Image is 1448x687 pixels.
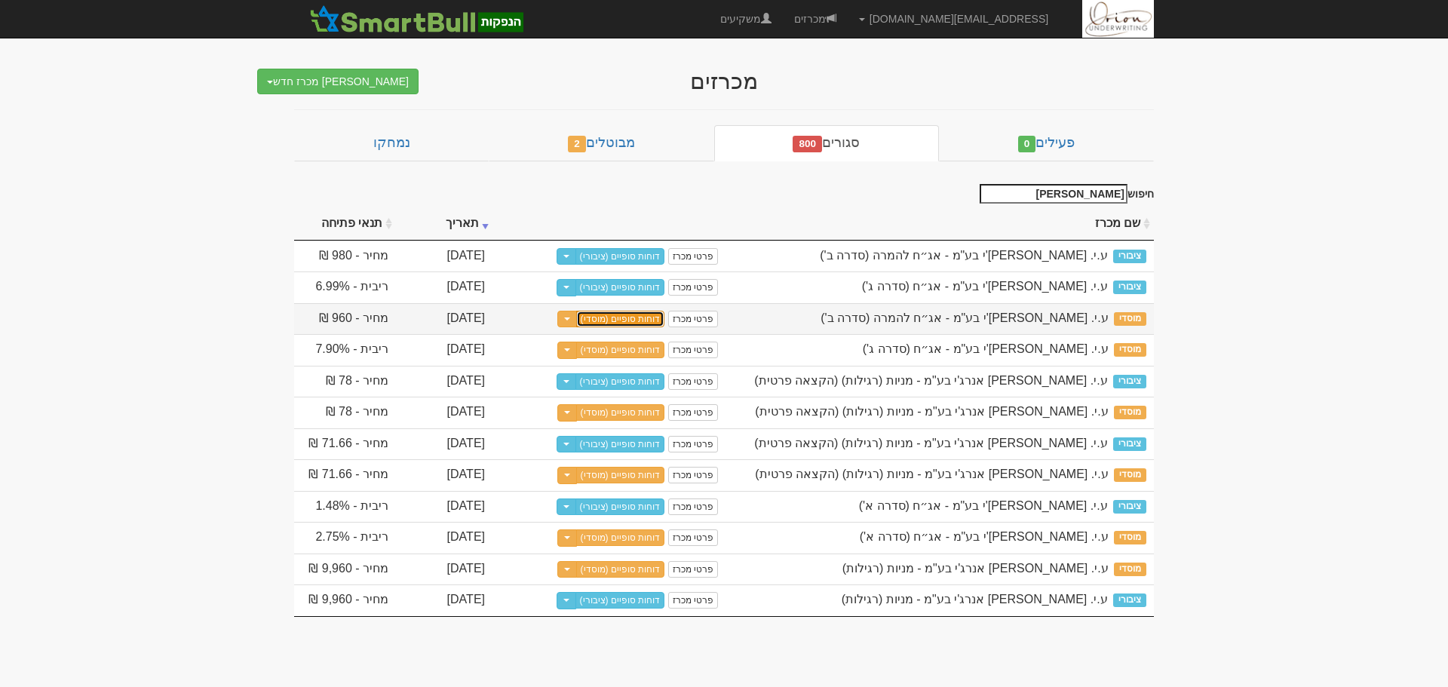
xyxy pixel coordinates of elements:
[294,271,396,303] td: ריבית - 6.99%
[576,561,665,578] a: דוחות סופיים (מוסדי)
[1114,563,1146,576] span: מוסדי
[294,428,396,460] td: מחיר - 71.66 ₪
[668,529,718,546] a: פרטי מכרז
[1114,468,1146,482] span: מוסדי
[859,499,1108,512] span: ע.י. נופר אנרג'י בע"מ - אג״ח (סדרה א')
[294,334,396,366] td: ריבית - 7.90%
[489,125,713,161] a: מבוטלים
[396,303,492,335] td: [DATE]
[568,136,586,152] span: 2
[396,491,492,523] td: [DATE]
[1113,375,1146,388] span: ציבורי
[576,342,665,358] a: דוחות סופיים (מוסדי)
[1113,437,1146,451] span: ציבורי
[294,584,396,616] td: מחיר - 9,960 ₪
[668,467,718,483] a: פרטי מכרז
[821,311,1108,324] span: ע.י. נופר אנרג'י בע"מ - אג״ח להמרה (סדרה ב')
[294,459,396,491] td: מחיר - 71.66 ₪
[305,4,527,34] img: SmartBull Logo
[396,207,492,241] th: תאריך : activate to sort column ascending
[396,522,492,554] td: [DATE]
[1114,531,1146,544] span: מוסדי
[754,374,1107,387] span: ע.י. נופר אנרג'י בע"מ - מניות (רגילות) (הקצאה פרטית)
[396,459,492,491] td: [DATE]
[974,184,1154,204] label: חיפוש
[1018,136,1036,152] span: 0
[575,248,665,265] a: דוחות סופיים (ציבורי)
[668,279,718,296] a: פרטי מכרז
[1114,312,1146,326] span: מוסדי
[430,69,1018,94] div: מכרזים
[396,428,492,460] td: [DATE]
[575,279,665,296] a: דוחות סופיים (ציבורי)
[396,241,492,272] td: [DATE]
[842,562,1109,575] span: ע.י. נופר אנרג'י בע"מ - מניות (רגילות)
[1113,250,1146,263] span: ציבורי
[668,404,718,421] a: פרטי מכרז
[1114,406,1146,419] span: מוסדי
[294,491,396,523] td: ריבית - 1.48%
[294,366,396,397] td: מחיר - 78 ₪
[294,125,489,161] a: נמחקו
[396,584,492,616] td: [DATE]
[842,593,1108,606] span: ע.י. נופר אנרג'י בע"מ - מניות (רגילות)
[575,373,665,390] a: דוחות סופיים (ציבורי)
[294,522,396,554] td: ריבית - 2.75%
[754,437,1107,449] span: ע.י. נופר אנרג'י בע"מ - מניות (רגילות) (הקצאה פרטית)
[396,366,492,397] td: [DATE]
[396,334,492,366] td: [DATE]
[576,404,665,421] a: דוחות סופיים (מוסדי)
[755,405,1108,418] span: ע.י. נופר אנרג'י בע"מ - מניות (רגילות) (הקצאה פרטית)
[1113,281,1146,294] span: ציבורי
[668,436,718,452] a: פרטי מכרז
[668,342,718,358] a: פרטי מכרז
[668,373,718,390] a: פרטי מכרז
[576,467,665,483] a: דוחות סופיים (מוסדי)
[576,529,665,546] a: דוחות סופיים (מוסדי)
[396,271,492,303] td: [DATE]
[575,498,665,515] a: דוחות סופיים (ציבורי)
[726,207,1154,241] th: שם מכרז : activate to sort column ascending
[668,561,718,578] a: פרטי מכרז
[294,207,396,241] th: תנאי פתיחה : activate to sort column ascending
[860,530,1109,543] span: ע.י. נופר אנרג'י בע"מ - אג״ח (סדרה א')
[668,498,718,515] a: פרטי מכרז
[396,397,492,428] td: [DATE]
[980,184,1127,204] input: חיפוש
[714,125,939,161] a: סגורים
[862,280,1108,293] span: ע.י. נופר אנרג'י בע"מ - אג״ח (סדרה ג')
[668,248,718,265] a: פרטי מכרז
[668,592,718,609] a: פרטי מכרז
[939,125,1154,161] a: פעילים
[257,69,419,94] button: [PERSON_NAME] מכרז חדש
[294,303,396,335] td: מחיר - 960 ₪
[1113,593,1146,607] span: ציבורי
[575,436,665,452] a: דוחות סופיים (ציבורי)
[576,311,665,327] a: דוחות סופיים (מוסדי)
[294,241,396,272] td: מחיר - 980 ₪
[863,342,1109,355] span: ע.י. נופר אנרג'י בע"מ - אג״ח (סדרה ג')
[396,554,492,585] td: [DATE]
[294,397,396,428] td: מחיר - 78 ₪
[575,592,665,609] a: דוחות סופיים (ציבורי)
[294,554,396,585] td: מחיר - 9,960 ₪
[820,249,1107,262] span: ע.י. נופר אנרג'י בע"מ - אג״ח להמרה (סדרה ב')
[793,136,822,152] span: 800
[1113,500,1146,514] span: ציבורי
[668,311,718,327] a: פרטי מכרז
[1114,343,1146,357] span: מוסדי
[755,468,1108,480] span: ע.י. נופר אנרג'י בע"מ - מניות (רגילות) (הקצאה פרטית)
